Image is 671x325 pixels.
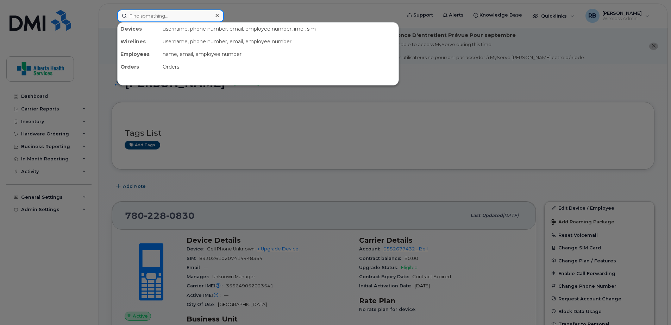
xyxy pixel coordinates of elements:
[118,23,160,35] div: Devices
[118,35,160,48] div: Wirelines
[160,48,399,60] div: name, email, employee number
[118,48,160,60] div: Employees
[160,60,399,73] div: Orders
[118,60,160,73] div: Orders
[160,23,399,35] div: username, phone number, email, employee number, imei, sim
[160,35,399,48] div: username, phone number, email, employee number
